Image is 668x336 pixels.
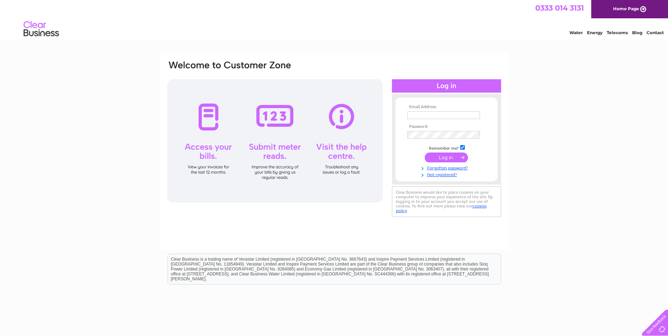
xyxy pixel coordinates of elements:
[425,153,468,162] input: Submit
[406,124,487,129] th: Password:
[407,171,487,178] a: Not registered?
[406,144,487,151] td: Remember me?
[587,30,603,35] a: Energy
[396,204,487,213] a: cookies policy
[407,164,487,171] a: Forgotten password?
[647,30,664,35] a: Contact
[607,30,628,35] a: Telecoms
[23,18,59,40] img: logo.png
[569,30,583,35] a: Water
[392,186,501,217] div: Clear Business would like to place cookies on your computer to improve your experience of the sit...
[406,105,487,110] th: Email Address:
[632,30,642,35] a: Blog
[535,4,584,12] a: 0333 014 3131
[168,4,501,34] div: Clear Business is a trading name of Verastar Limited (registered in [GEOGRAPHIC_DATA] No. 3667643...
